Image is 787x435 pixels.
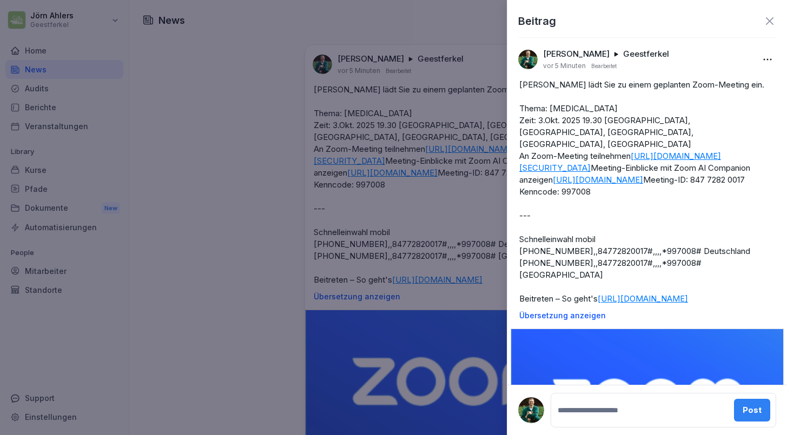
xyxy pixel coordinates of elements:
[519,311,775,320] p: Übersetzung anzeigen
[591,62,617,70] p: Bearbeitet
[519,79,775,305] p: [PERSON_NAME] lädt Sie zu einem geplanten Zoom-Meeting ein. Thema: [MEDICAL_DATA] Zeit: 3.Okt. 20...
[543,49,610,59] p: [PERSON_NAME]
[598,293,688,304] a: [URL][DOMAIN_NAME]
[518,50,538,69] img: bjt6ac15zr3cwr6gyxmatz36.png
[623,49,669,59] p: Geestferkel
[543,62,586,70] p: vor 5 Minuten
[553,175,643,185] a: [URL][DOMAIN_NAME]
[734,399,770,421] button: Post
[518,13,556,29] p: Beitrag
[743,404,762,416] div: Post
[518,397,544,423] img: bjt6ac15zr3cwr6gyxmatz36.png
